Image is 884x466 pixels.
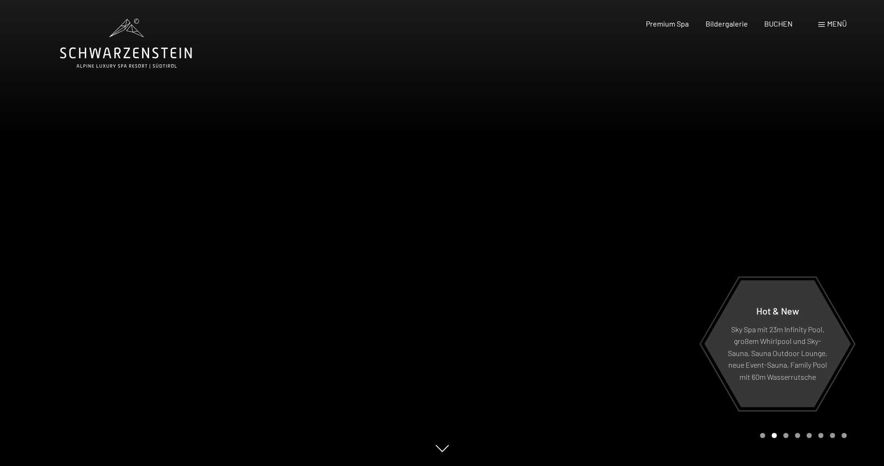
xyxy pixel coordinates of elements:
[783,433,788,438] div: Carousel Page 3
[764,19,793,28] a: BUCHEN
[818,433,823,438] div: Carousel Page 6
[807,433,812,438] div: Carousel Page 5
[727,323,828,383] p: Sky Spa mit 23m Infinity Pool, großem Whirlpool und Sky-Sauna, Sauna Outdoor Lounge, neue Event-S...
[842,433,847,438] div: Carousel Page 8
[704,280,851,408] a: Hot & New Sky Spa mit 23m Infinity Pool, großem Whirlpool und Sky-Sauna, Sauna Outdoor Lounge, ne...
[772,433,777,438] div: Carousel Page 2 (Current Slide)
[757,433,847,438] div: Carousel Pagination
[760,433,765,438] div: Carousel Page 1
[830,433,835,438] div: Carousel Page 7
[646,19,689,28] a: Premium Spa
[756,305,799,316] span: Hot & New
[706,19,748,28] a: Bildergalerie
[827,19,847,28] span: Menü
[795,433,800,438] div: Carousel Page 4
